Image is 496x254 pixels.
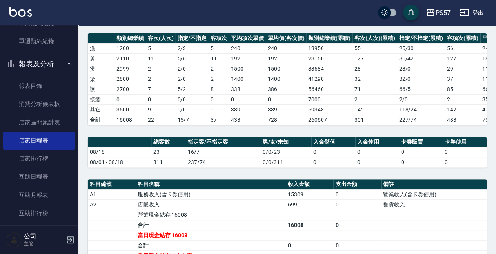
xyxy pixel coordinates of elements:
td: 37 [209,115,229,125]
td: 0 [311,147,355,157]
td: 2 [209,74,229,84]
td: 0 [399,157,443,167]
td: 237/74 [186,157,261,167]
th: 平均項次單價 [229,33,266,44]
td: 1500 [266,64,307,74]
td: 311 [151,157,186,167]
a: 互助點數明細 [3,222,75,240]
td: 0 [229,94,266,104]
td: 260607 [306,115,352,125]
td: 2 / 0 [175,74,209,84]
td: 2 / 0 [397,94,445,104]
td: 56460 [306,84,352,94]
td: 0 [333,220,381,230]
td: 699 [286,199,334,210]
td: 11 [209,53,229,64]
td: 69348 [306,104,352,115]
td: 32 / 0 [397,74,445,84]
td: 合計 [136,240,286,250]
button: 報表及分析 [3,54,75,74]
td: 護 [88,84,114,94]
td: 41290 [306,74,352,84]
td: 08/01 - 08/18 [88,157,151,167]
th: 卡券使用 [443,137,487,147]
td: 店販收入 [136,199,286,210]
td: 0 / 0 [175,94,209,104]
div: PS57 [435,8,450,18]
a: 報表目錄 [3,77,75,95]
td: 0 [146,94,176,104]
td: 147 [445,104,480,115]
td: 0/0/23 [261,147,311,157]
td: 301 [352,115,397,125]
td: 剪 [88,53,114,64]
td: 其它 [88,104,114,115]
td: 16/7 [186,147,261,157]
a: 店家區間累計表 [3,113,75,132]
td: 386 [266,84,307,94]
th: 客次(人次) [146,33,176,44]
td: 433 [229,115,266,125]
td: 37 [445,74,480,84]
td: 0 [443,157,487,167]
a: 消費分析儀表板 [3,95,75,113]
th: 科目名稱 [136,179,286,190]
td: 85 [445,84,480,94]
td: 0 [333,240,381,250]
td: 售貨收入 [381,199,487,210]
th: 客項次 [209,33,229,44]
td: 服務收入(含卡券使用) [136,189,286,199]
td: 11 [146,53,176,64]
th: 客次(人次)(累積) [352,33,397,44]
td: 389 [266,104,307,115]
th: 卡券販賣 [399,137,443,147]
td: 389 [229,104,266,115]
td: 338 [229,84,266,94]
td: 23 [151,147,186,157]
td: 8 [209,84,229,94]
td: 5 [209,43,229,53]
td: 15309 [286,189,334,199]
td: 127 [445,53,480,64]
a: 店家日報表 [3,132,75,150]
a: 單週預約紀錄 [3,32,75,50]
td: 0 [443,147,487,157]
td: 728 [266,115,307,125]
th: 指定客/不指定客 [186,137,261,147]
td: 當日現金結存:16008 [136,230,286,240]
td: 營業收入(含卡券使用) [381,189,487,199]
img: Logo [9,7,32,17]
td: 接髮 [88,94,114,104]
td: 15/7 [175,115,209,125]
td: 56 [445,43,480,53]
td: 1400 [229,74,266,84]
td: 5 [146,43,176,53]
th: 總客數 [151,137,186,147]
td: 2700 [114,84,146,94]
td: 9 [209,104,229,115]
td: 192 [229,53,266,64]
h5: 公司 [24,232,64,240]
td: 127 [352,53,397,64]
th: 男/女/未知 [261,137,311,147]
td: 2999 [114,64,146,74]
button: 登出 [456,5,487,20]
td: 2 [209,64,229,74]
td: 3500 [114,104,146,115]
th: 科目編號 [88,179,136,190]
td: 0 [286,240,334,250]
td: 28 [352,64,397,74]
td: 483 [445,115,480,125]
td: 22 [146,115,176,125]
img: Person [6,232,22,248]
td: 0 [355,157,399,167]
td: 16008 [286,220,334,230]
a: 店家排行榜 [3,150,75,168]
td: 合計 [88,115,114,125]
td: 0 [399,147,443,157]
p: 主管 [24,240,64,247]
td: 7000 [306,94,352,104]
td: 240 [229,43,266,53]
td: 0/0/311 [261,157,311,167]
td: 5 / 6 [175,53,209,64]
